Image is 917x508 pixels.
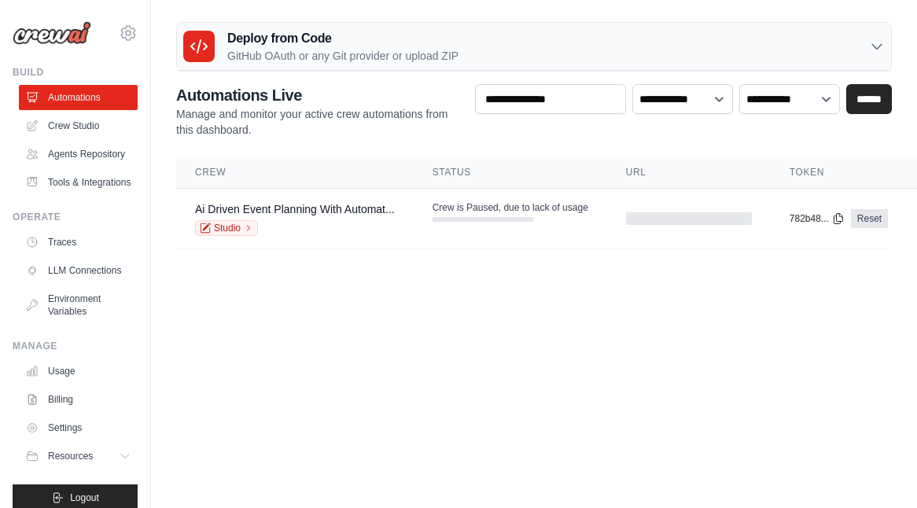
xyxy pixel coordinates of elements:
div: Build [13,66,138,79]
h2: Automations Live [176,84,462,106]
th: Crew [176,156,414,189]
p: Manage and monitor your active crew automations from this dashboard. [176,106,462,138]
p: GitHub OAuth or any Git provider or upload ZIP [227,48,458,64]
a: Automations [19,85,138,110]
a: LLM Connections [19,258,138,283]
button: Resources [19,444,138,469]
a: Reset [851,209,888,228]
a: Billing [19,387,138,412]
a: Tools & Integrations [19,170,138,195]
a: Traces [19,230,138,255]
img: Logo [13,21,91,45]
a: Usage [19,359,138,384]
span: Logout [70,491,99,504]
a: Ai Driven Event Planning With Automat... [195,203,395,215]
a: Agents Repository [19,142,138,167]
a: Settings [19,415,138,440]
a: Crew Studio [19,113,138,138]
div: Operate [13,211,138,223]
span: Crew is Paused, due to lack of usage [433,201,588,214]
th: Status [414,156,607,189]
a: Studio [195,220,258,236]
button: 782b48... [790,212,845,225]
th: URL [607,156,771,189]
span: Resources [48,450,93,462]
th: Token [771,156,907,189]
div: Manage [13,340,138,352]
a: Environment Variables [19,286,138,324]
h3: Deploy from Code [227,29,458,48]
